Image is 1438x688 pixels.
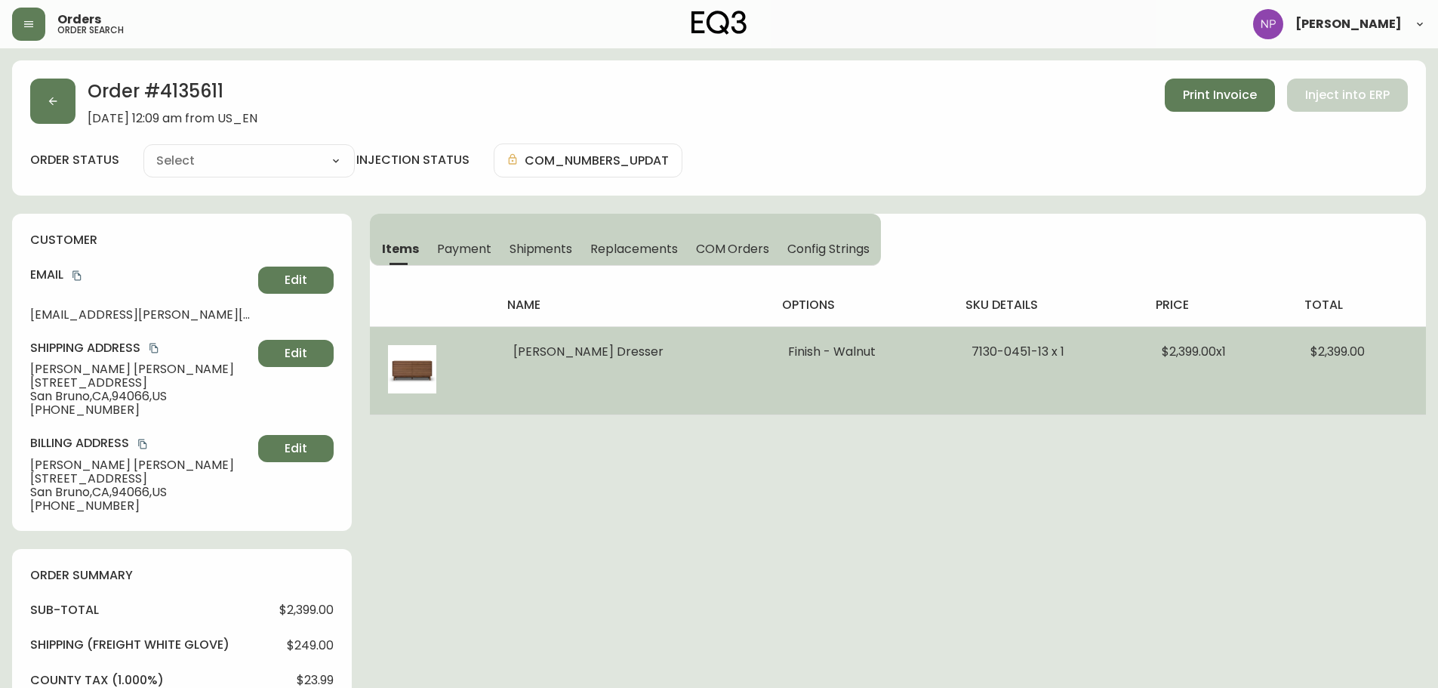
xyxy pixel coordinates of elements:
li: Finish - Walnut [788,345,935,359]
span: Orders [57,14,101,26]
label: order status [30,152,119,168]
span: Payment [437,241,491,257]
h4: Shipping ( Freight White Glove ) [30,637,229,653]
span: [PHONE_NUMBER] [30,403,252,417]
span: [PERSON_NAME] Dresser [513,343,664,360]
h4: order summary [30,567,334,584]
span: [PHONE_NUMBER] [30,499,252,513]
span: Config Strings [787,241,869,257]
h4: injection status [356,152,470,168]
button: Edit [258,340,334,367]
img: 34775fdd-1fcb-4888-aa58-66632fb7f82aOptional[marcel-double-walnut-dresser].jpg [388,345,436,393]
span: $23.99 [297,674,334,687]
span: [STREET_ADDRESS] [30,376,252,390]
span: San Bruno , CA , 94066 , US [30,486,252,499]
button: Print Invoice [1165,79,1275,112]
h4: Billing Address [30,435,252,452]
span: Print Invoice [1183,87,1257,103]
span: COM Orders [696,241,770,257]
span: Edit [285,440,307,457]
img: 50f1e64a3f95c89b5c5247455825f96f [1253,9,1283,39]
span: [PERSON_NAME] [1295,18,1402,30]
span: $2,399.00 x 1 [1162,343,1226,360]
span: [STREET_ADDRESS] [30,472,252,486]
h4: name [507,297,759,313]
span: [EMAIL_ADDRESS][PERSON_NAME][DOMAIN_NAME] [30,308,252,322]
h4: sub-total [30,602,99,619]
button: copy [146,341,162,356]
img: logo [691,11,747,35]
button: copy [69,268,85,283]
h4: price [1156,297,1279,313]
span: Shipments [510,241,573,257]
h4: options [782,297,941,313]
span: Edit [285,272,307,288]
span: Edit [285,345,307,362]
button: Edit [258,435,334,462]
h4: Shipping Address [30,340,252,356]
span: $2,399.00 [279,603,334,617]
span: [PERSON_NAME] [PERSON_NAME] [30,458,252,472]
span: [PERSON_NAME] [PERSON_NAME] [30,363,252,376]
h4: total [1304,297,1414,313]
span: $249.00 [287,639,334,653]
span: San Bruno , CA , 94066 , US [30,390,252,403]
span: [DATE] 12:09 am from US_EN [88,112,257,125]
h5: order search [57,26,124,35]
button: Edit [258,267,334,294]
span: 7130-0451-13 x 1 [971,343,1064,360]
h2: Order # 4135611 [88,79,257,112]
h4: sku details [965,297,1132,313]
span: Items [382,241,419,257]
span: $2,399.00 [1310,343,1365,360]
span: Replacements [590,241,677,257]
button: copy [135,437,150,452]
h4: customer [30,232,334,248]
h4: Email [30,267,252,283]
